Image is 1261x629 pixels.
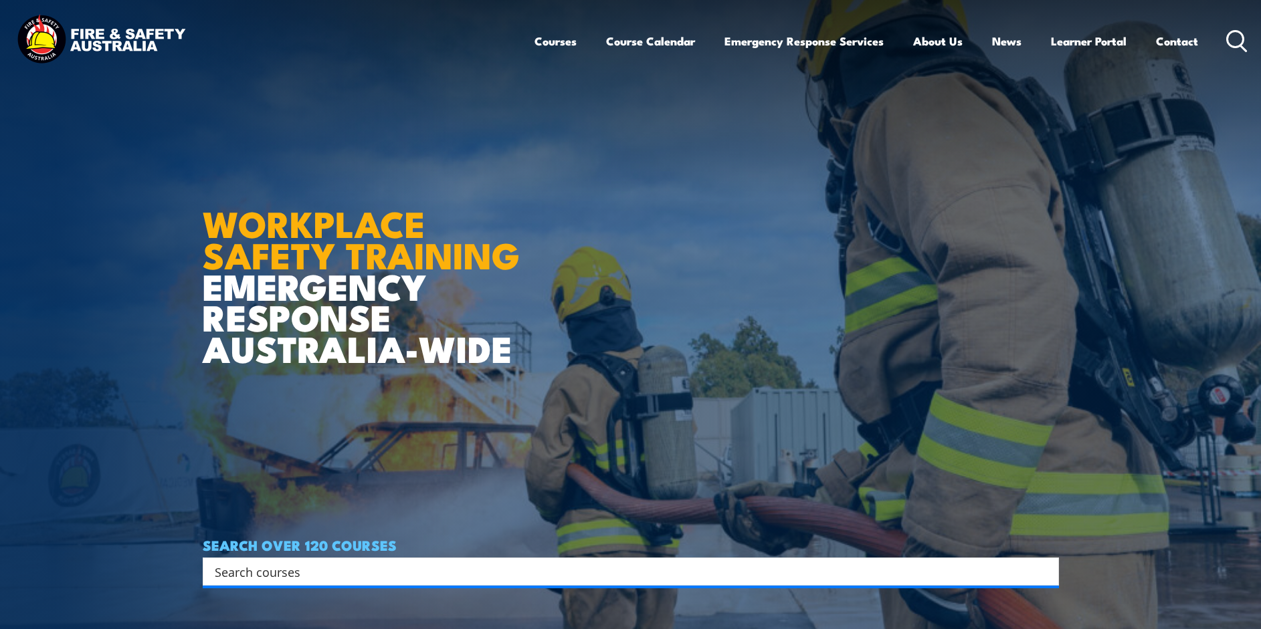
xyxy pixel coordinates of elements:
[535,23,577,59] a: Courses
[203,174,530,364] h1: EMERGENCY RESPONSE AUSTRALIA-WIDE
[992,23,1022,59] a: News
[724,23,884,59] a: Emergency Response Services
[203,195,520,281] strong: WORKPLACE SAFETY TRAINING
[1036,562,1054,581] button: Search magnifier button
[203,537,1059,552] h4: SEARCH OVER 120 COURSES
[913,23,963,59] a: About Us
[1156,23,1198,59] a: Contact
[215,561,1030,582] input: Search input
[1051,23,1127,59] a: Learner Portal
[606,23,695,59] a: Course Calendar
[217,562,1032,581] form: Search form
